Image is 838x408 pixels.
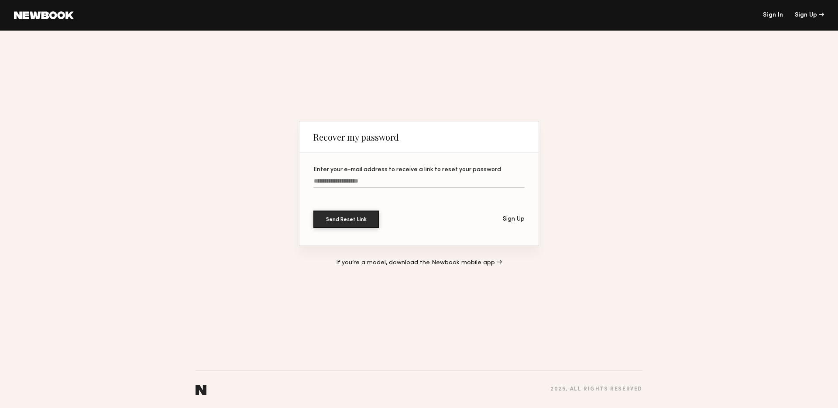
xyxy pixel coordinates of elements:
div: Enter your e-mail address to receive a link to reset your password [313,167,525,173]
a: If you’re a model, download the Newbook mobile app → [336,260,502,266]
div: Recover my password [313,132,399,142]
input: Enter your e-mail address to receive a link to reset your password [313,178,525,188]
button: Send Reset Link [313,211,379,228]
div: 2025 , all rights reserved [550,387,642,392]
a: Sign In [763,12,783,18]
div: Sign Up [503,216,525,222]
div: Sign Up [795,12,824,18]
